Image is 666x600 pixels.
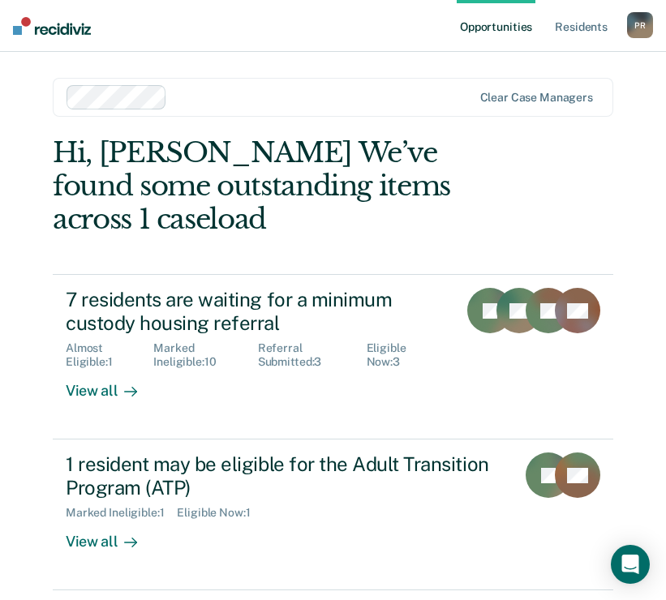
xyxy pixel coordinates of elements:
div: Eligible Now : 1 [177,506,263,520]
div: Eligible Now : 3 [367,341,445,369]
div: Almost Eligible : 1 [66,341,153,369]
div: Marked Ineligible : 1 [66,506,177,520]
div: P R [627,12,653,38]
div: Hi, [PERSON_NAME] We’ve found some outstanding items across 1 caseload [53,136,501,235]
button: PR [627,12,653,38]
img: Recidiviz [13,17,91,35]
a: 7 residents are waiting for a minimum custody housing referralAlmost Eligible:1Marked Ineligible:... [53,274,613,439]
div: View all [66,520,157,551]
div: Referral Submitted : 3 [258,341,367,369]
div: Clear case managers [480,91,593,105]
div: 7 residents are waiting for a minimum custody housing referral [66,288,445,335]
div: Marked Ineligible : 10 [153,341,258,369]
div: 1 resident may be eligible for the Adult Transition Program (ATP) [66,452,503,499]
div: Open Intercom Messenger [611,545,650,584]
div: View all [66,369,157,401]
a: 1 resident may be eligible for the Adult Transition Program (ATP)Marked Ineligible:1Eligible Now:... [53,439,613,590]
